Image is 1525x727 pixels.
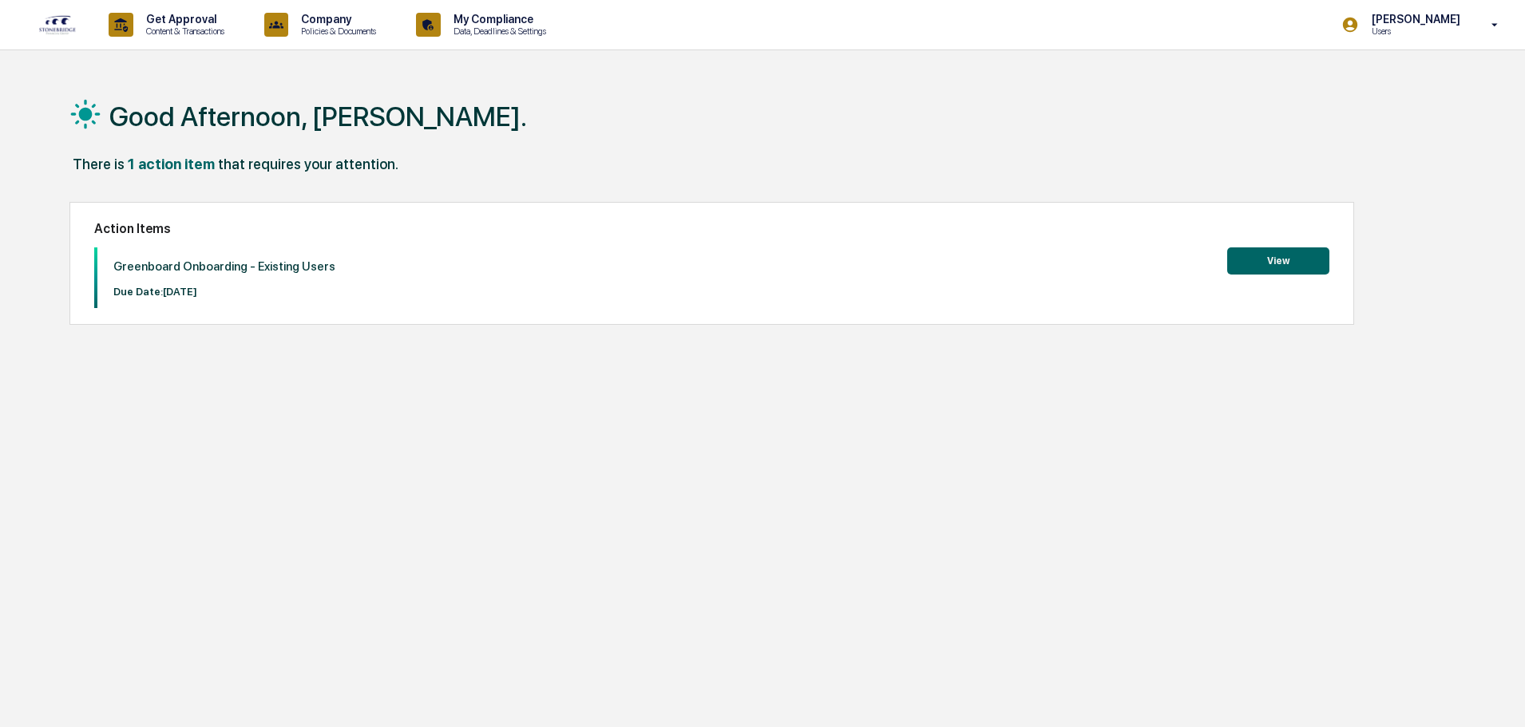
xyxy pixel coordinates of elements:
img: logo [38,14,77,35]
p: Users [1359,26,1468,37]
p: My Compliance [441,13,554,26]
p: Greenboard Onboarding - Existing Users [113,259,335,274]
p: Data, Deadlines & Settings [441,26,554,37]
p: Policies & Documents [288,26,384,37]
div: 1 action item [128,156,215,172]
p: Get Approval [133,13,232,26]
p: [PERSON_NAME] [1359,13,1468,26]
button: View [1227,247,1329,275]
p: Company [288,13,384,26]
a: View [1227,252,1329,267]
h1: Good Afternoon, [PERSON_NAME]. [109,101,527,132]
p: Due Date: [DATE] [113,286,335,298]
div: There is [73,156,125,172]
p: Content & Transactions [133,26,232,37]
div: that requires your attention. [218,156,398,172]
h2: Action Items [94,221,1329,236]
